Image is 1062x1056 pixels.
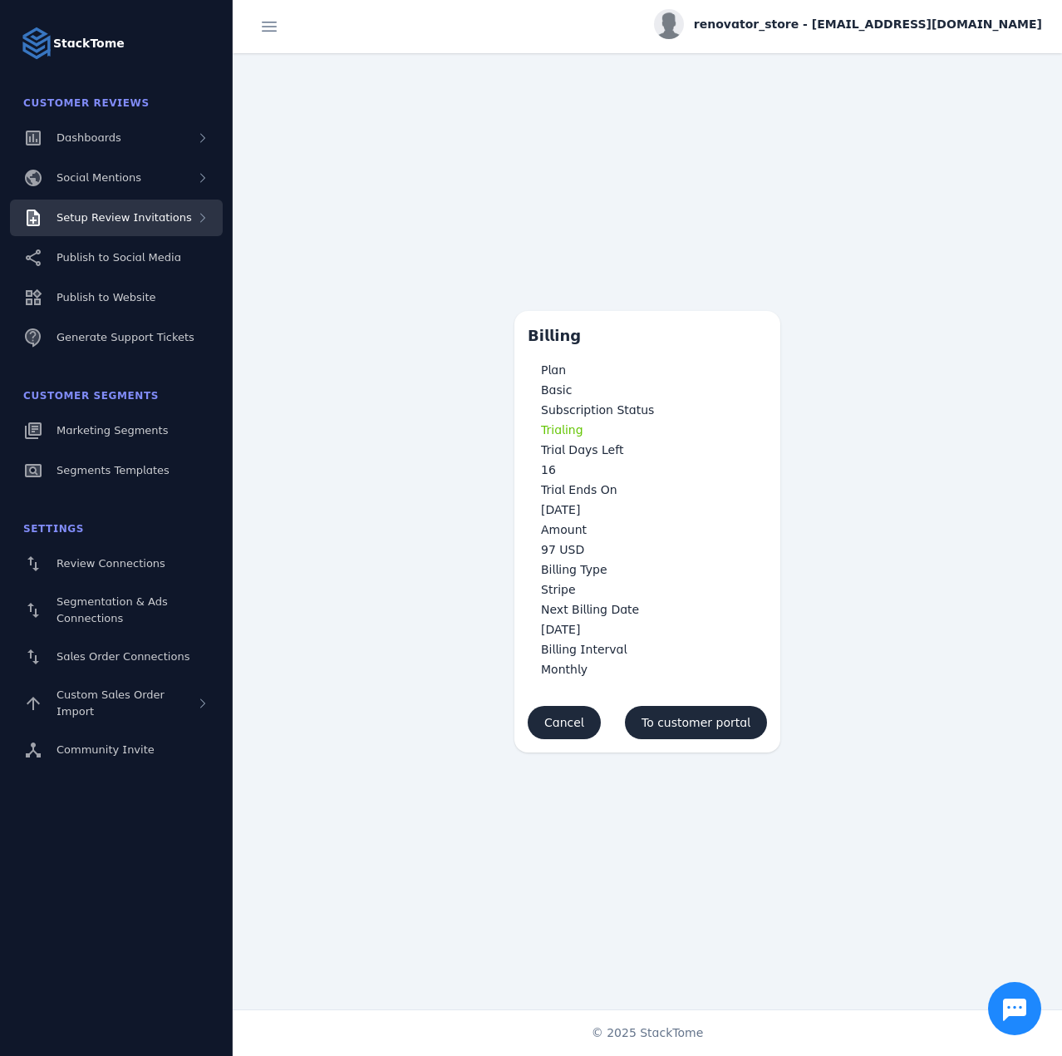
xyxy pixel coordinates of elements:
[541,480,754,500] h3: Trial Ends On
[541,383,572,397] span: Basic
[57,464,170,476] span: Segments Templates
[541,440,754,460] h3: Trial Days Left
[57,171,141,184] span: Social Mentions
[541,623,580,636] span: [DATE]
[10,585,223,635] a: Segmentation & Ads Connections
[23,390,159,402] span: Customer Segments
[57,251,181,264] span: Publish to Social Media
[541,400,754,420] h3: Subscription Status
[57,743,155,756] span: Community Invite
[10,452,223,489] a: Segments Templates
[592,1024,704,1042] span: © 2025 StackTome
[694,16,1042,33] span: renovator_store - [EMAIL_ADDRESS][DOMAIN_NAME]
[541,503,580,516] span: [DATE]
[528,706,601,739] button: Cancel
[654,9,1042,39] button: renovator_store - [EMAIL_ADDRESS][DOMAIN_NAME]
[541,600,754,619] h3: Next Billing Date
[10,412,223,449] a: Marketing Segments
[642,717,750,728] span: To customer portal
[10,732,223,768] a: Community Invite
[23,97,150,109] span: Customer Reviews
[10,279,223,316] a: Publish to Website
[57,688,165,718] span: Custom Sales Order Import
[23,523,84,535] span: Settings
[10,239,223,276] a: Publish to Social Media
[57,557,165,570] span: Review Connections
[541,663,588,676] span: Monthly
[625,706,767,739] button: To customer portal
[57,131,121,144] span: Dashboards
[541,543,584,556] span: 97 USD
[654,9,684,39] img: profile.jpg
[10,319,223,356] a: Generate Support Tickets
[57,211,192,224] span: Setup Review Invitations
[57,424,168,437] span: Marketing Segments
[10,639,223,675] a: Sales Order Connections
[20,27,53,60] img: Logo image
[57,331,194,343] span: Generate Support Tickets
[544,717,584,728] span: Cancel
[541,463,556,476] span: 16
[57,650,189,663] span: Sales Order Connections
[541,360,754,380] h3: Plan
[541,520,754,540] h3: Amount
[541,639,754,659] h3: Billing Interval
[10,545,223,582] a: Review Connections
[53,35,125,52] strong: StackTome
[541,560,754,580] h3: Billing Type
[528,324,594,347] div: Billing
[541,583,576,596] span: Stripe
[541,423,583,437] span: Trialing
[57,291,155,303] span: Publish to Website
[57,595,168,624] span: Segmentation & Ads Connections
